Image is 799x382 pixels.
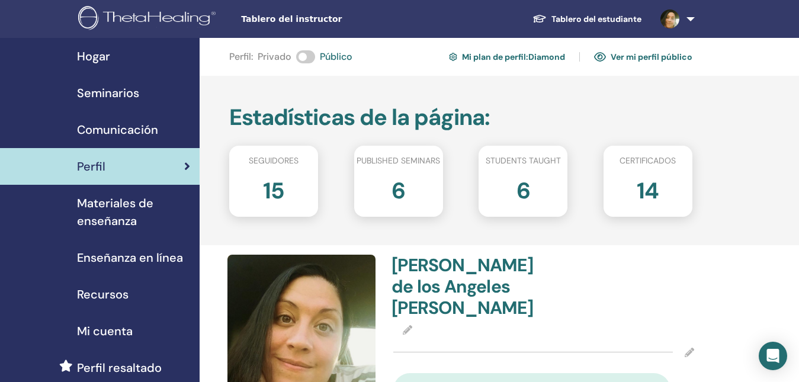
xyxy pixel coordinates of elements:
[449,51,457,63] img: cog.svg
[258,50,291,64] span: Privado
[392,172,405,205] h2: 6
[229,50,253,64] span: Perfil :
[392,255,537,319] h4: [PERSON_NAME] de los Angeles [PERSON_NAME]
[516,172,530,205] h2: 6
[241,13,419,25] span: Tablero del instructor
[263,172,284,205] h2: 15
[620,155,676,167] span: Certificados
[77,47,110,65] span: Hogar
[77,322,133,340] span: Mi cuenta
[449,47,565,66] a: Mi plan de perfil:Diamond
[77,121,158,139] span: Comunicación
[660,9,679,28] img: default.jpg
[320,50,352,64] span: Público
[759,342,787,370] div: Open Intercom Messenger
[637,172,659,205] h2: 14
[523,8,651,30] a: Tablero del estudiante
[532,14,547,24] img: graduation-cap-white.svg
[229,104,692,131] h2: Estadísticas de la página :
[77,194,190,230] span: Materiales de enseñanza
[78,6,220,33] img: logo.png
[594,47,692,66] a: Ver mi perfil público
[486,155,561,167] span: Students taught
[357,155,440,167] span: Published seminars
[77,249,183,267] span: Enseñanza en línea
[77,285,129,303] span: Recursos
[594,52,606,62] img: eye.svg
[77,158,105,175] span: Perfil
[77,84,139,102] span: Seminarios
[249,155,299,167] span: Seguidores
[77,359,162,377] span: Perfil resaltado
